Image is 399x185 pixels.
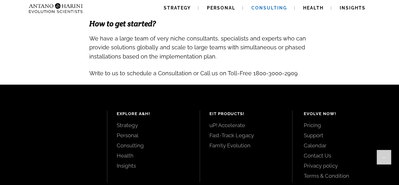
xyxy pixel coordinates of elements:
span: We have a large team of very niche consultants, specialists and experts who can provide solutions... [89,35,306,59]
a: uP! Accelerate [209,122,283,129]
span: Personal [207,5,235,10]
a: Terms & Condition [303,172,385,179]
a: Fast-Track Legacy [209,132,283,139]
a: Pricing [303,122,385,129]
h4: Explore A&H! [117,111,190,117]
span: Insights [340,5,366,10]
a: Strategy [117,122,190,129]
span: Consulting [251,5,287,10]
a: Consulting [117,142,190,149]
a: Personal [117,132,190,139]
h4: Evolve Now! [303,111,385,117]
span: Write to us to schedule a Consultation or Call us on Toll-Free 1800-3000-2909 [89,70,298,77]
a: Insights [117,162,190,169]
a: Contact Us [303,152,385,159]
a: Fam!ly Evolution [209,142,283,149]
a: Calendar [303,142,385,149]
span: Health [303,5,324,10]
h4: EIT Products! [209,111,283,117]
a: Support [303,132,385,139]
a: Privacy policy [303,162,385,169]
a: Health [117,152,190,159]
span: How to get started? [89,19,156,28]
span: Strategy [164,5,191,10]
